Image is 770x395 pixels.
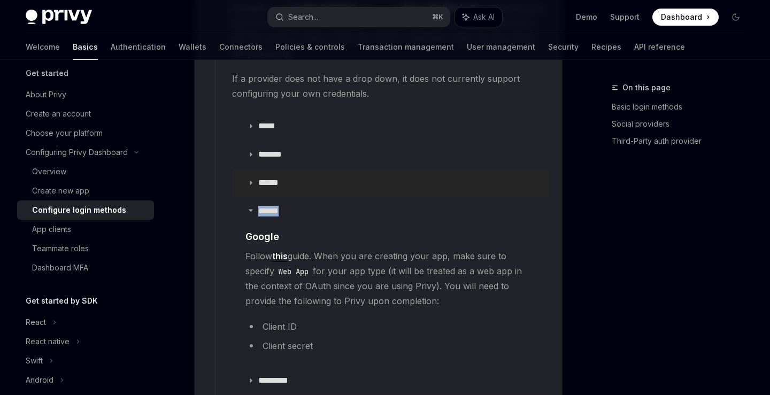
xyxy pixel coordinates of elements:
[26,295,98,307] h5: Get started by SDK
[622,81,671,94] span: On this page
[232,71,549,101] span: If a provider does not have a drop down, it does not currently support configuring your own crede...
[26,34,60,60] a: Welcome
[26,10,92,25] img: dark logo
[17,258,154,277] a: Dashboard MFA
[17,162,154,181] a: Overview
[610,12,640,22] a: Support
[432,13,443,21] span: ⌘ K
[591,34,621,60] a: Recipes
[548,34,579,60] a: Security
[612,133,753,150] a: Third-Party auth provider
[17,220,154,239] a: App clients
[612,115,753,133] a: Social providers
[233,197,548,366] details: **** *Navigate to headerGoogleFollowthisguide. When you are creating your app, make sure to speci...
[576,12,597,22] a: Demo
[219,34,263,60] a: Connectors
[26,127,103,140] div: Choose your platform
[467,34,535,60] a: User management
[26,316,46,329] div: React
[634,34,685,60] a: API reference
[26,335,70,348] div: React native
[32,242,89,255] div: Teammate roles
[288,11,318,24] div: Search...
[17,239,154,258] a: Teammate roles
[727,9,744,26] button: Toggle dark mode
[245,249,535,308] span: Follow guide. When you are creating your app, make sure to specify for your app type (it will be ...
[73,34,98,60] a: Basics
[245,229,279,244] span: Google
[111,34,166,60] a: Authentication
[17,85,154,104] a: About Privy
[17,123,154,143] a: Choose your platform
[652,9,719,26] a: Dashboard
[358,34,454,60] a: Transaction management
[17,104,154,123] a: Create an account
[455,7,502,27] button: Ask AI
[32,204,126,216] div: Configure login methods
[26,374,53,386] div: Android
[26,354,43,367] div: Swift
[661,12,702,22] span: Dashboard
[32,223,71,236] div: App clients
[245,319,535,334] li: Client ID
[17,200,154,220] a: Configure login methods
[32,165,66,178] div: Overview
[32,184,89,197] div: Create new app
[275,34,345,60] a: Policies & controls
[26,107,91,120] div: Create an account
[179,34,206,60] a: Wallets
[612,98,753,115] a: Basic login methods
[17,181,154,200] a: Create new app
[26,146,128,159] div: Configuring Privy Dashboard
[32,261,88,274] div: Dashboard MFA
[274,266,313,277] code: Web App
[26,88,66,101] div: About Privy
[268,7,449,27] button: Search...⌘K
[473,12,495,22] span: Ask AI
[272,251,288,262] a: this
[245,338,535,353] li: Client secret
